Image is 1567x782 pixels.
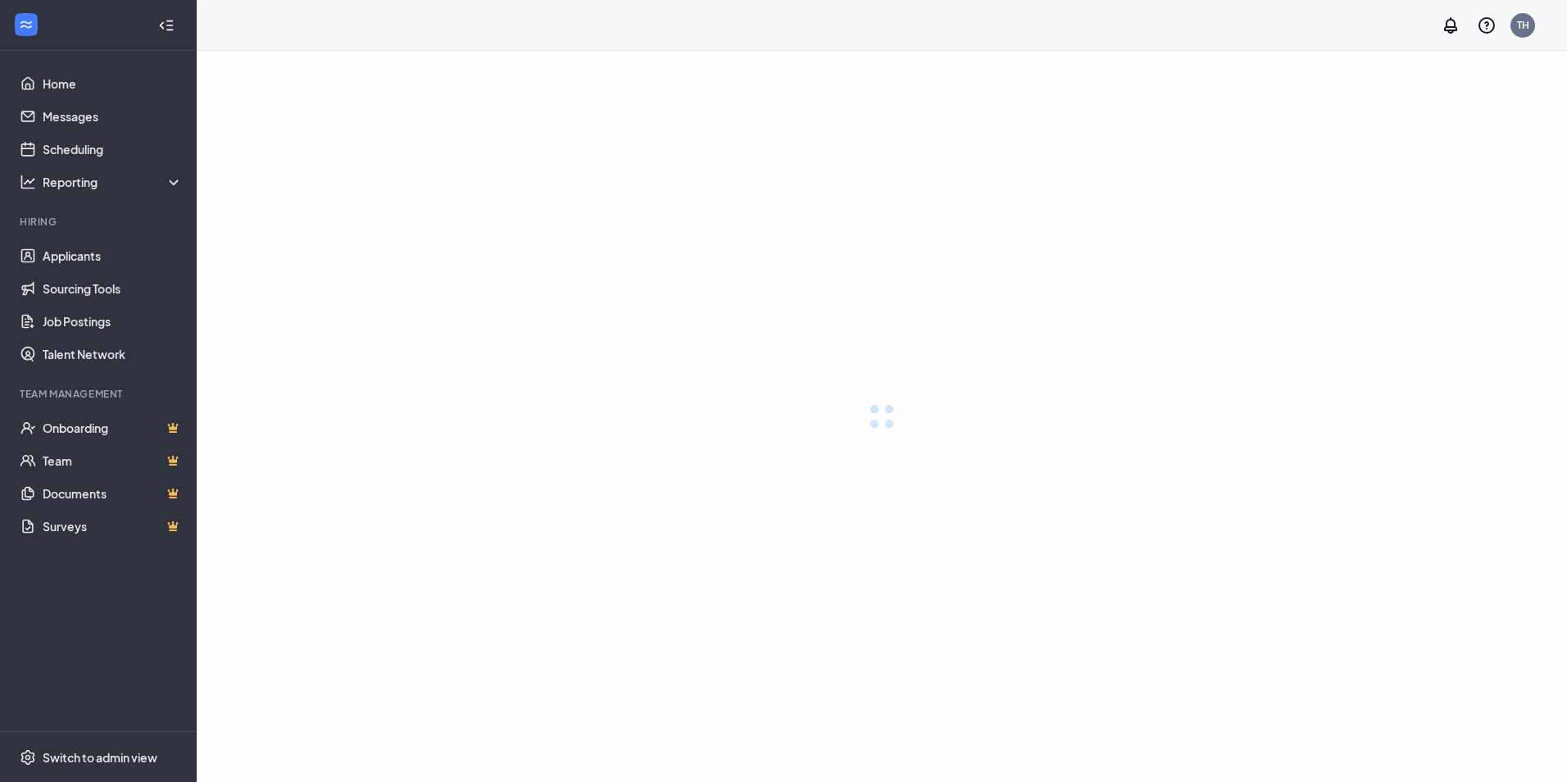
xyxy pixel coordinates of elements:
[20,749,36,766] svg: Settings
[20,215,179,229] div: Hiring
[1441,16,1460,35] svg: Notifications
[18,16,34,33] svg: WorkstreamLogo
[43,272,183,305] a: Sourcing Tools
[43,338,183,371] a: Talent Network
[1517,18,1529,32] div: TH
[1477,16,1497,35] svg: QuestionInfo
[43,100,183,133] a: Messages
[43,411,183,444] a: OnboardingCrown
[20,174,36,190] svg: Analysis
[158,17,175,34] svg: Collapse
[43,444,183,477] a: TeamCrown
[43,174,184,190] div: Reporting
[20,387,179,401] div: Team Management
[43,749,157,766] div: Switch to admin view
[43,239,183,272] a: Applicants
[43,305,183,338] a: Job Postings
[43,67,183,100] a: Home
[43,477,183,510] a: DocumentsCrown
[43,510,183,543] a: SurveysCrown
[43,133,183,166] a: Scheduling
